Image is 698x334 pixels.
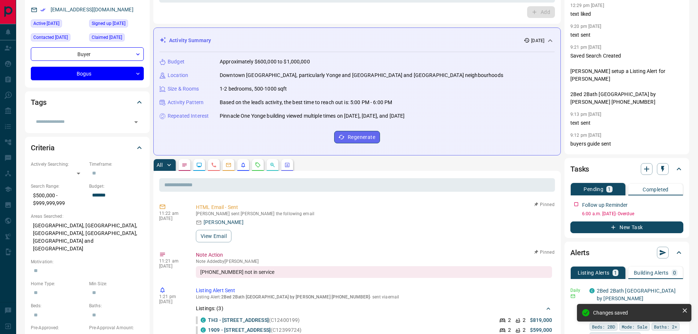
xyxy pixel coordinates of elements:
[89,280,144,287] p: Min Size:
[578,270,610,275] p: Listing Alerts
[159,299,185,304] p: [DATE]
[89,161,144,168] p: Timeframe:
[530,326,552,334] p: $599,000
[196,211,552,216] p: [PERSON_NAME] sent [PERSON_NAME] the following email
[570,52,683,106] p: Saved Search Created [PERSON_NAME] setup a Listing Alert for [PERSON_NAME] 2Bed 2Bath [GEOGRAPHIC...
[570,31,683,39] p: text sent
[614,270,617,275] p: 1
[634,270,669,275] p: Building Alerts
[31,96,46,108] h2: Tags
[196,294,552,300] p: Listing Alert : - sent via email
[201,318,206,323] div: condos.ca
[31,19,85,30] div: Tue Sep 02 2025
[92,34,122,41] span: Claimed [DATE]
[240,162,246,168] svg: Listing Alerts
[523,326,526,334] p: 2
[33,34,68,41] span: Contacted [DATE]
[570,10,683,18] p: text liked
[523,316,526,324] p: 2
[673,270,676,275] p: 0
[89,33,144,44] div: Thu Jul 24 2025
[570,294,575,299] svg: Email
[508,326,511,334] p: 2
[570,3,604,8] p: 12:29 pm [DATE]
[220,99,392,106] p: Based on the lead's activity, the best time to reach out is: 5:00 PM - 6:00 PM
[159,211,185,216] p: 11:22 am
[530,316,552,324] p: $819,000
[220,112,405,120] p: Pinnacle One Yonge building viewed multiple times on [DATE], [DATE], and [DATE]
[570,133,602,138] p: 9:12 pm [DATE]
[89,302,144,309] p: Baths:
[89,183,144,190] p: Budget:
[255,162,261,168] svg: Requests
[201,327,206,333] div: condos.ca
[159,294,185,299] p: 1:21 pm
[570,119,683,127] p: text sent
[51,7,134,12] a: [EMAIL_ADDRESS][DOMAIN_NAME]
[270,162,275,168] svg: Opportunities
[31,190,85,209] p: $500,000 - $999,999,999
[31,139,144,157] div: Criteria
[89,324,144,331] p: Pre-Approval Amount:
[221,294,370,300] span: 2Bed 2Bath [GEOGRAPHIC_DATA] by [PERSON_NAME] [PHONE_NUMBER]
[31,47,144,61] div: Buyer
[31,183,85,190] p: Search Range:
[570,140,683,148] p: buyers guide sent
[196,302,552,315] div: Listings: (3)
[220,85,287,93] p: 1-2 bedrooms, 500-1000 sqft
[168,99,204,106] p: Activity Pattern
[589,288,595,293] div: condos.ca
[508,316,511,324] p: 2
[182,162,187,168] svg: Notes
[31,258,144,265] p: Motivation:
[534,201,555,208] button: Pinned
[334,131,380,143] button: Regenerate
[570,45,602,50] p: 9:21 pm [DATE]
[570,244,683,261] div: Alerts
[570,287,585,294] p: Daily
[31,161,85,168] p: Actively Searching:
[582,201,628,209] p: Follow up Reminder
[608,187,611,192] p: 1
[196,305,223,312] p: Listings: ( 3 )
[208,316,300,324] p: (C12400199)
[196,287,552,294] p: Listing Alert Sent
[31,67,144,80] div: Bogus
[597,288,676,309] a: 2Bed 2Bath [GEOGRAPHIC_DATA] by [PERSON_NAME] [PHONE_NUMBER]
[204,219,244,226] p: [PERSON_NAME]
[31,213,144,220] p: Areas Searched:
[131,117,141,127] button: Open
[208,317,269,323] a: TH3 - [STREET_ADDRESS]
[40,7,45,12] svg: Email Verified
[284,162,290,168] svg: Agent Actions
[220,58,310,66] p: Approximately $600,000 to $1,000,000
[196,203,552,211] p: HTML Email - Sent
[89,19,144,30] div: Thu Feb 01 2018
[570,163,589,175] h2: Tasks
[220,71,503,79] p: Downtown [GEOGRAPHIC_DATA], particularly Yonge and [GEOGRAPHIC_DATA] and [GEOGRAPHIC_DATA] neighb...
[31,142,55,154] h2: Criteria
[196,230,231,242] button: View Email
[31,302,85,309] p: Beds:
[196,266,552,278] div: [PHONE_NUMBER] not in service
[582,210,683,217] p: 6:00 a.m. [DATE] - Overdue
[157,162,162,168] p: All
[570,247,589,258] h2: Alerts
[159,258,185,264] p: 11:21 am
[570,160,683,178] div: Tasks
[168,71,188,79] p: Location
[196,251,552,259] p: Note Action
[531,37,544,44] p: [DATE]
[226,162,231,168] svg: Emails
[31,280,85,287] p: Home Type:
[168,85,199,93] p: Size & Rooms
[31,324,85,331] p: Pre-Approved:
[196,162,202,168] svg: Lead Browsing Activity
[570,24,602,29] p: 9:20 pm [DATE]
[159,216,185,221] p: [DATE]
[168,112,209,120] p: Repeated Interest
[593,310,679,316] div: Changes saved
[570,221,683,233] button: New Task
[31,33,85,44] div: Tue Aug 12 2025
[169,37,211,44] p: Activity Summary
